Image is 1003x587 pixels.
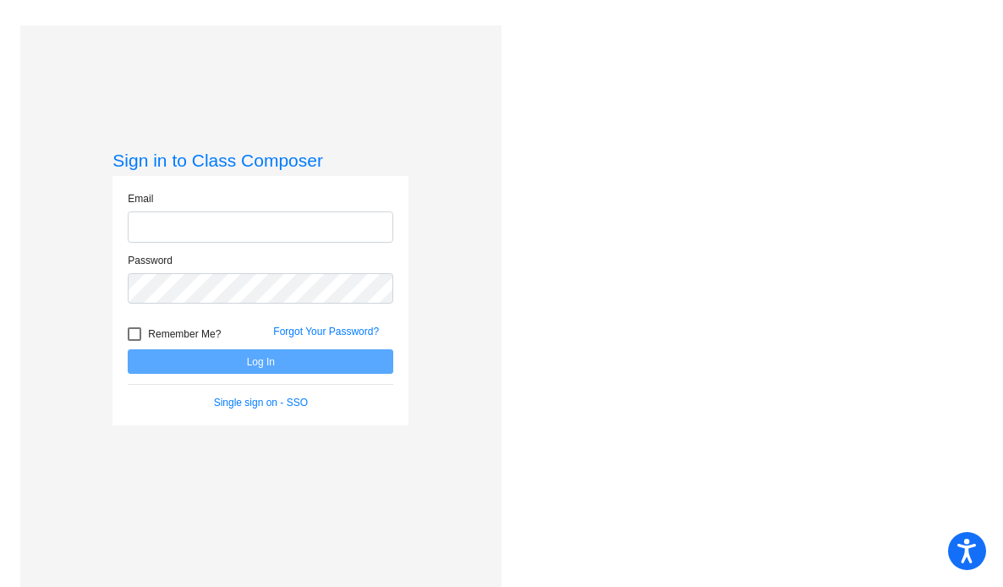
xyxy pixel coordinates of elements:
label: Email [128,191,153,206]
span: Remember Me? [148,324,221,344]
a: Single sign on - SSO [214,397,308,409]
a: Forgot Your Password? [273,326,379,337]
button: Log In [128,349,393,374]
h3: Sign in to Class Composer [112,150,408,171]
label: Password [128,253,173,268]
